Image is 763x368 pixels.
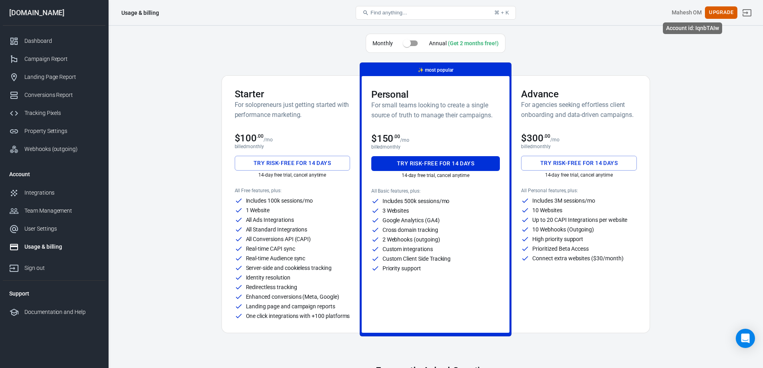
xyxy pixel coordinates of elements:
div: Annual [429,39,499,48]
p: most popular [418,66,453,74]
button: Find anything...⌘ + K [356,6,516,20]
p: Priority support [383,265,421,271]
p: All Personal features, plus: [521,188,636,193]
p: All Conversions API (CAPI) [246,236,311,242]
a: Property Settings [3,122,105,140]
p: 10 Websites [532,207,562,213]
p: All Standard Integrations [246,227,308,232]
div: Integrations [24,189,99,197]
span: $100 [235,133,264,144]
span: $150 [371,133,401,144]
li: Support [3,284,105,303]
div: (Get 2 months free!) [448,40,499,46]
p: Landing page and campaign reports [246,304,335,309]
h3: Personal [371,89,500,100]
p: 1 Website [246,207,270,213]
p: High priority support [532,236,583,242]
div: Tracking Pixels [24,109,99,117]
h6: For solopreneurs just getting started with performance marketing. [235,100,350,120]
button: Try risk-free for 14 days [521,156,636,171]
p: Custom Client Side Tracking [383,256,451,261]
p: Prioritized Beta Access [532,246,589,251]
span: $300 [521,133,550,144]
span: magic [418,67,424,73]
sup: .00 [544,133,550,139]
div: Webhooks (outgoing) [24,145,99,153]
a: Conversions Report [3,86,105,104]
p: Redirectless tracking [246,284,297,290]
a: Team Management [3,202,105,220]
p: billed monthly [521,144,636,149]
h6: For small teams looking to create a single source of truth to manage their campaigns. [371,100,500,120]
p: Identity resolution [246,275,290,280]
p: One click integrations with +100 platforms [246,313,350,319]
p: Google Analytics (GA4) [383,217,440,223]
p: Up to 20 CAPI Integrations per website [532,217,627,223]
span: Find anything... [370,10,407,16]
h3: Advance [521,88,636,100]
a: User Settings [3,220,105,238]
a: Landing Page Report [3,68,105,86]
div: Campaign Report [24,55,99,63]
p: 2 Webhooks (outgoing) [383,237,440,242]
button: Upgrade [705,6,737,19]
p: Connect extra websites ($30/month) [532,255,623,261]
p: billed monthly [235,144,350,149]
p: Real-time Audience sync [246,255,306,261]
div: Usage & billing [24,243,99,251]
p: All Free features, plus: [235,188,350,193]
button: Try risk-free for 14 days [371,156,500,171]
p: Server-side and cookieless tracking [246,265,332,271]
div: Account id: IqnbTAIw [672,8,702,17]
p: 10 Webhooks (Outgoing) [532,227,594,232]
p: /mo [400,137,409,143]
a: Integrations [3,184,105,202]
a: Dashboard [3,32,105,50]
div: Conversions Report [24,91,99,99]
li: Account [3,165,105,184]
button: Try risk-free for 14 days [235,156,350,171]
p: 14-day free trial, cancel anytime [521,172,636,178]
p: 14-day free trial, cancel anytime [235,172,350,178]
p: Enhanced conversions (Meta, Google) [246,294,339,300]
div: Sign out [24,264,99,272]
p: Monthly [372,39,393,48]
a: Campaign Report [3,50,105,68]
div: Dashboard [24,37,99,45]
a: Webhooks (outgoing) [3,140,105,158]
div: Landing Page Report [24,73,99,81]
p: 14-day free trial, cancel anytime [371,173,500,178]
div: Account id: IqnbTAIw [663,22,722,34]
p: /mo [550,137,560,143]
div: Documentation and Help [24,308,99,316]
p: Custom integrations [383,246,433,252]
p: Cross domain tracking [383,227,438,233]
a: Sign out [3,256,105,277]
p: Includes 3M sessions/mo [532,198,595,203]
p: Includes 500k sessions/mo [383,198,450,204]
p: billed monthly [371,144,500,150]
p: 3 Websites [383,208,409,213]
a: Tracking Pixels [3,104,105,122]
p: Includes 100k sessions/mo [246,198,313,203]
sup: .00 [393,134,400,139]
div: [DOMAIN_NAME] [3,9,105,16]
h6: For agencies seeking effortless client onboarding and data-driven campaigns. [521,100,636,120]
div: Property Settings [24,127,99,135]
div: Open Intercom Messenger [736,329,755,348]
h3: Starter [235,88,350,100]
div: ⌘ + K [494,10,509,16]
a: Sign out [737,3,757,22]
sup: .00 [257,133,264,139]
div: Usage & billing [121,9,159,17]
p: All Ads Integrations [246,217,294,223]
p: /mo [264,137,273,143]
div: User Settings [24,225,99,233]
p: All Basic features, plus: [371,188,500,194]
p: Real-time CAPI sync [246,246,295,251]
div: Team Management [24,207,99,215]
a: Usage & billing [3,238,105,256]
